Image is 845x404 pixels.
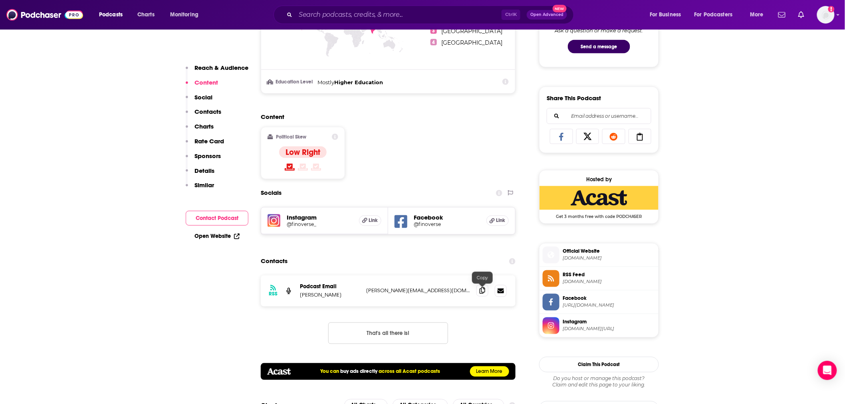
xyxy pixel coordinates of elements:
p: Social [194,93,212,101]
a: Charts [132,8,159,21]
div: Hosted by [540,176,659,183]
p: Content [194,79,218,86]
div: Search followers [547,108,651,124]
button: Similar [186,181,214,196]
p: Rate Card [194,137,224,145]
button: Sponsors [186,152,221,167]
h5: You can across all Acast podcasts [320,368,440,375]
button: Contact Podcast [186,211,248,226]
a: Learn More [470,366,509,377]
svg: Add a profile image [828,6,835,12]
button: Rate Card [186,137,224,152]
span: RSS Feed [563,271,655,279]
h4: Low Right [286,147,320,157]
a: Acast Deal: Get 3 months free with code PODCHASER [540,186,659,219]
span: Get 3 months free with code PODCHASER [540,210,659,220]
span: Monitoring [170,9,198,20]
img: User Profile [817,6,835,24]
button: open menu [165,8,209,21]
button: Send a message [568,40,630,53]
div: Open Intercom Messenger [818,361,837,380]
h3: Education Level [268,79,314,85]
span: Ctrl K [502,10,520,20]
p: Charts [194,123,214,130]
img: Podchaser - Follow, Share and Rate Podcasts [6,7,83,22]
h5: Facebook [414,214,480,222]
span: Podcasts [99,9,123,20]
h3: RSS [269,291,278,297]
span: Official Website [563,248,655,255]
a: @finoverse [414,222,480,228]
button: open menu [93,8,133,21]
div: Claim and edit this page to your liking. [539,376,659,388]
p: Reach & Audience [194,64,248,71]
span: instagram.com/finoverse_ [563,326,655,332]
span: [GEOGRAPHIC_DATA] [442,28,503,35]
span: 3 [430,28,437,34]
a: Link [359,216,381,226]
span: shows.acast.com [563,255,655,261]
span: Higher Education [334,79,383,85]
h3: Share This Podcast [547,94,601,102]
div: Search podcasts, credits, & more... [281,6,581,24]
span: 4 [430,39,437,46]
a: Open Website [194,233,240,240]
div: Ask a question or make a request. [555,27,643,34]
span: Charts [137,9,155,20]
a: Show notifications dropdown [795,8,807,22]
span: Instagram [563,319,655,326]
a: Official Website[DOMAIN_NAME] [543,247,655,263]
a: RSS Feed[DOMAIN_NAME] [543,270,655,287]
a: Instagram[DOMAIN_NAME][URL] [543,317,655,334]
a: Show notifications dropdown [775,8,789,22]
span: feeds.acast.com [563,279,655,285]
button: Nothing here. [328,323,448,344]
span: Open Advanced [530,13,563,17]
p: Contacts [194,108,221,115]
a: Copy Link [629,129,652,144]
p: Podcast Email [300,283,360,290]
span: [GEOGRAPHIC_DATA] [442,39,503,46]
span: Facebook [563,295,655,302]
button: open menu [689,8,744,21]
span: For Business [650,9,681,20]
a: Link [486,216,509,226]
span: Mostly [317,79,334,85]
input: Email address or username... [553,109,645,124]
input: Search podcasts, credits, & more... [296,8,502,21]
h2: Political Skew [276,134,307,140]
button: open menu [644,8,691,21]
span: Logged in as notablypr2 [817,6,835,24]
span: https://www.facebook.com/finoverse [563,303,655,309]
p: [PERSON_NAME][EMAIL_ADDRESS][DOMAIN_NAME] [366,287,470,294]
p: Sponsors [194,152,221,160]
button: Reach & Audience [186,64,248,79]
p: Similar [194,181,214,189]
span: Do you host or manage this podcast? [539,376,659,382]
span: New [553,5,567,12]
span: For Podcasters [694,9,733,20]
button: Contacts [186,108,221,123]
a: buy ads directly [341,368,378,375]
a: Share on Facebook [550,129,573,144]
button: open menu [744,8,774,21]
h2: Contacts [261,254,288,269]
p: Details [194,167,214,174]
button: Content [186,79,218,93]
button: Details [186,167,214,182]
div: Copy [472,272,493,284]
h2: Socials [261,186,282,201]
button: Show profile menu [817,6,835,24]
span: Link [369,218,378,224]
span: Link [496,218,505,224]
a: @finoverse_ [287,222,353,228]
img: acastlogo [267,368,291,375]
button: Claim This Podcast [539,357,659,372]
button: Charts [186,123,214,137]
a: Share on X/Twitter [576,129,599,144]
button: Open AdvancedNew [527,10,567,20]
button: Social [186,93,212,108]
